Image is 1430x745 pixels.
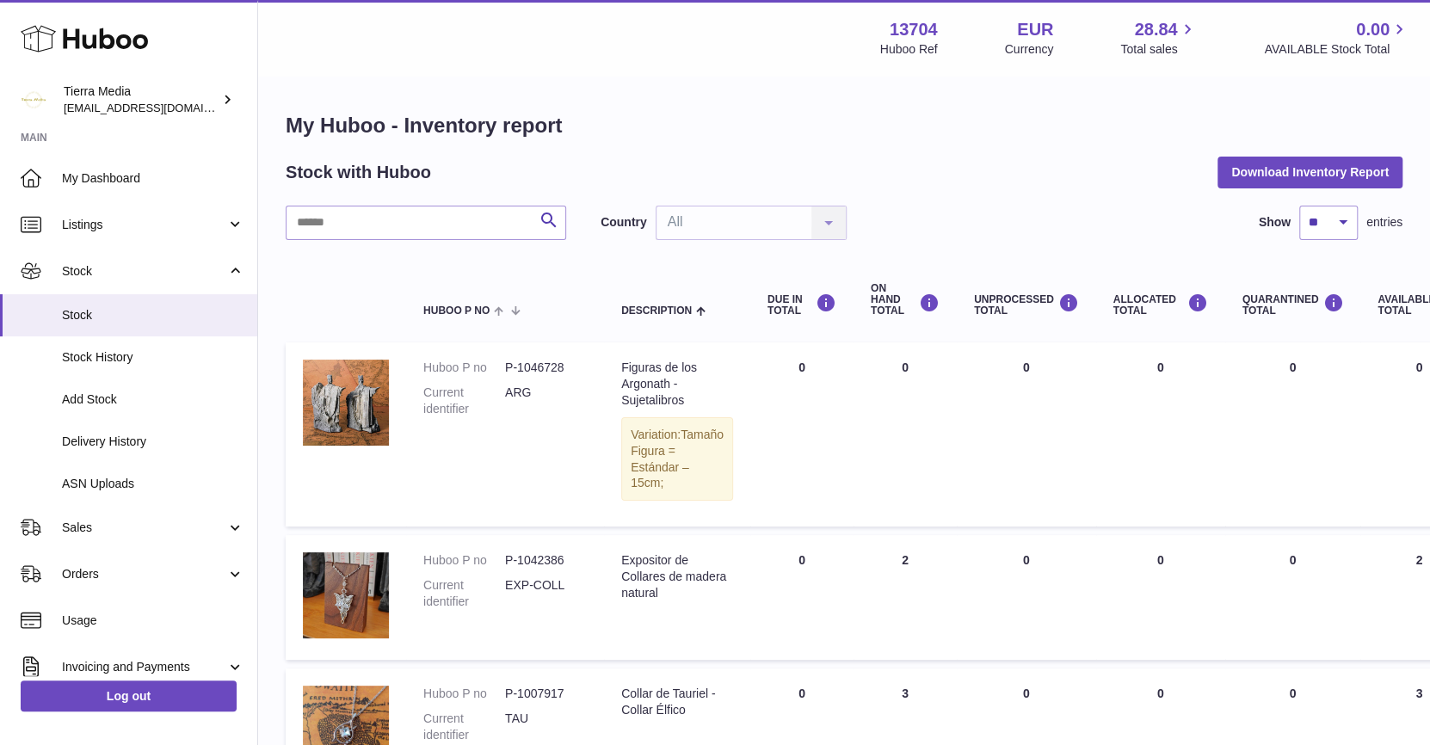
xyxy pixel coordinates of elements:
div: Huboo Ref [880,41,938,58]
dt: Huboo P no [423,360,505,376]
span: Usage [62,613,244,629]
dd: P-1046728 [505,360,587,376]
td: 0 [1096,535,1225,660]
span: Description [621,305,692,317]
span: ASN Uploads [62,476,244,492]
dd: P-1007917 [505,686,587,702]
h1: My Huboo - Inventory report [286,112,1402,139]
span: 28.84 [1134,18,1177,41]
td: 0 [1096,342,1225,526]
span: Listings [62,217,226,233]
label: Show [1259,214,1291,231]
button: Download Inventory Report [1217,157,1402,188]
td: 0 [957,535,1096,660]
dd: TAU [505,711,587,743]
td: 0 [750,535,854,660]
dd: P-1042386 [505,552,587,569]
dd: ARG [505,385,587,417]
a: Log out [21,680,237,711]
div: Tierra Media [64,83,219,116]
span: Huboo P no [423,305,490,317]
div: UNPROCESSED Total [974,293,1079,317]
div: ALLOCATED Total [1113,293,1208,317]
span: Stock [62,307,244,323]
img: product image [303,552,389,638]
div: DUE IN TOTAL [767,293,836,317]
img: product image [303,360,389,446]
span: 0 [1290,687,1297,700]
span: [EMAIL_ADDRESS][DOMAIN_NAME] [64,101,253,114]
img: hola.tierramedia@gmail.com [21,87,46,113]
span: Total sales [1120,41,1197,58]
div: Expositor de Collares de madera natural [621,552,733,601]
span: Stock [62,263,226,280]
h2: Stock with Huboo [286,161,431,184]
span: My Dashboard [62,170,244,187]
span: Delivery History [62,434,244,450]
span: entries [1366,214,1402,231]
dt: Current identifier [423,711,505,743]
td: 0 [854,342,957,526]
div: Variation: [621,417,733,502]
span: Tamaño Figura = Estándar – 15cm; [631,428,724,490]
div: ON HAND Total [871,283,940,317]
dt: Current identifier [423,385,505,417]
span: Add Stock [62,391,244,408]
div: Figuras de los Argonath - Sujetalibros [621,360,733,409]
span: 0 [1290,360,1297,374]
span: Orders [62,566,226,582]
td: 0 [957,342,1096,526]
div: QUARANTINED Total [1242,293,1344,317]
strong: 13704 [890,18,938,41]
dt: Huboo P no [423,686,505,702]
dt: Current identifier [423,577,505,610]
span: Invoicing and Payments [62,659,226,675]
span: AVAILABLE Stock Total [1264,41,1409,58]
span: 0 [1290,553,1297,567]
td: 0 [750,342,854,526]
dt: Huboo P no [423,552,505,569]
span: Sales [62,520,226,536]
div: Collar de Tauriel - Collar Élfico [621,686,733,718]
td: 2 [854,535,957,660]
dd: EXP-COLL [505,577,587,610]
a: 0.00 AVAILABLE Stock Total [1264,18,1409,58]
span: 0.00 [1356,18,1390,41]
a: 28.84 Total sales [1120,18,1197,58]
strong: EUR [1017,18,1053,41]
label: Country [601,214,647,231]
span: Stock History [62,349,244,366]
div: Currency [1005,41,1054,58]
